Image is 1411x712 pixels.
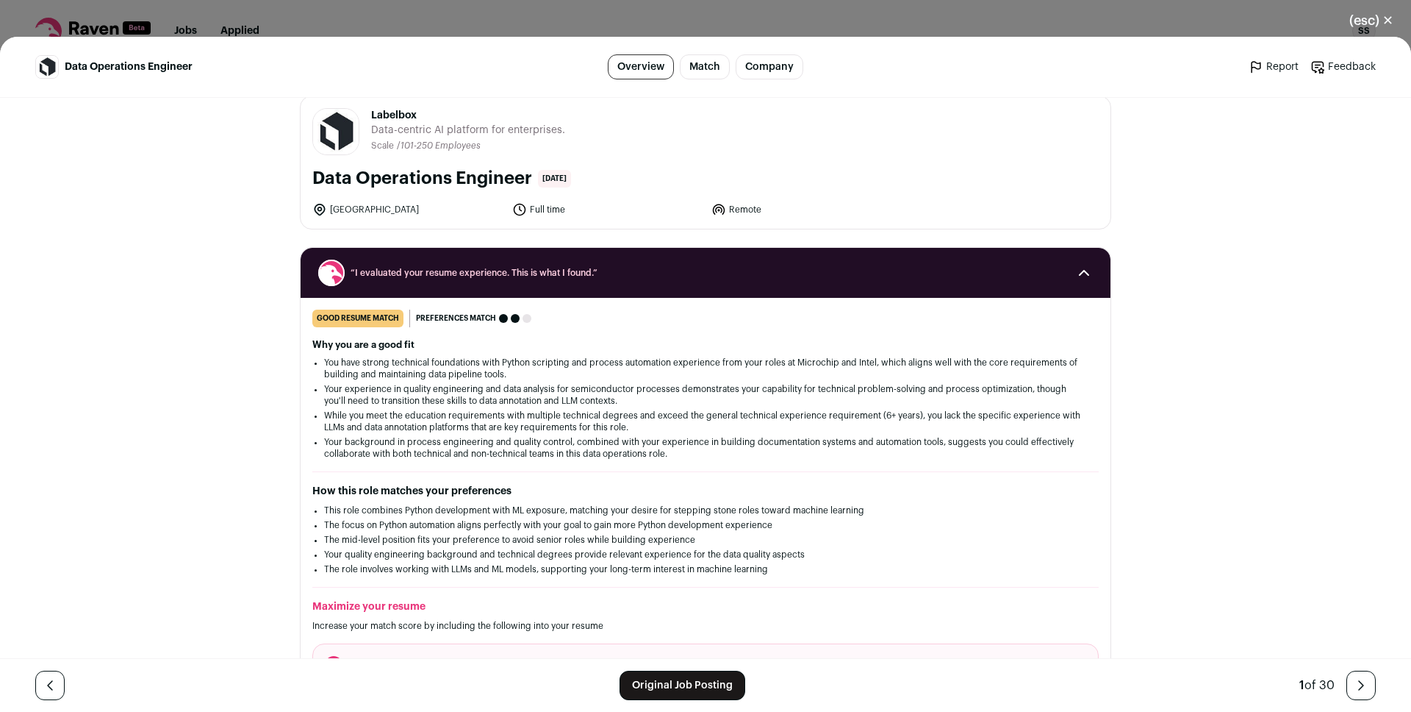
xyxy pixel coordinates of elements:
h2: Maximize your resume [312,599,1099,614]
li: The role involves working with LLMs and ML models, supporting your long-term interest in machine ... [324,563,1087,575]
span: 101-250 Employees [401,141,481,150]
span: “I evaluated your resume experience. This is what I found.” [351,267,1060,279]
h2: How this role matches your preferences [312,484,1099,499]
li: Full time [512,202,703,217]
div: of 30 [1299,677,1335,694]
img: aa63dcdafccbb49b309b2bce2635f4ec42ec39722a66295ce06f3c2e363ae47f.jpg [36,56,58,78]
a: Match [680,54,730,79]
span: 1 [1299,680,1304,691]
h1: Data Operations Engineer [312,167,532,191]
span: [DATE] [538,170,571,188]
li: Remote [711,202,902,217]
li: / [397,140,481,152]
li: The focus on Python automation aligns perfectly with your goal to gain more Python development ex... [324,519,1087,531]
span: Data Operations Engineer [65,60,193,74]
a: Original Job Posting [620,671,745,700]
li: Your background in process engineering and quality control, combined with your experience in buil... [324,436,1087,460]
h2: Why you are a good fit [312,339,1099,351]
li: Scale [371,140,397,152]
li: The mid-level position fits your preference to avoid senior roles while building experience [324,534,1087,546]
li: Your experience in quality engineering and data analysis for semiconductor processes demonstrates... [324,383,1087,407]
li: While you meet the education requirements with multiple technical degrees and exceed the general ... [324,410,1087,433]
li: Your quality engineering background and technical degrees provide relevant experience for the dat... [324,549,1087,560]
li: This role combines Python development with ML exposure, matching your desire for stepping stone r... [324,505,1087,516]
span: Preferences match [416,311,496,326]
div: good resume match [312,310,403,327]
a: Report [1249,60,1299,74]
span: 1 [325,656,342,674]
a: Company [736,54,803,79]
img: aa63dcdafccbb49b309b2bce2635f4ec42ec39722a66295ce06f3c2e363ae47f.jpg [313,109,359,154]
button: Close modal [1332,4,1411,37]
span: Data-centric AI platform for enterprises. [371,123,565,138]
li: [GEOGRAPHIC_DATA] [312,202,503,217]
a: Feedback [1310,60,1376,74]
a: Overview [608,54,674,79]
p: Increase your match score by including the following into your resume [312,620,1099,632]
span: Labelbox [371,108,565,123]
li: You have strong technical foundations with Python scripting and process automation experience fro... [324,357,1087,380]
